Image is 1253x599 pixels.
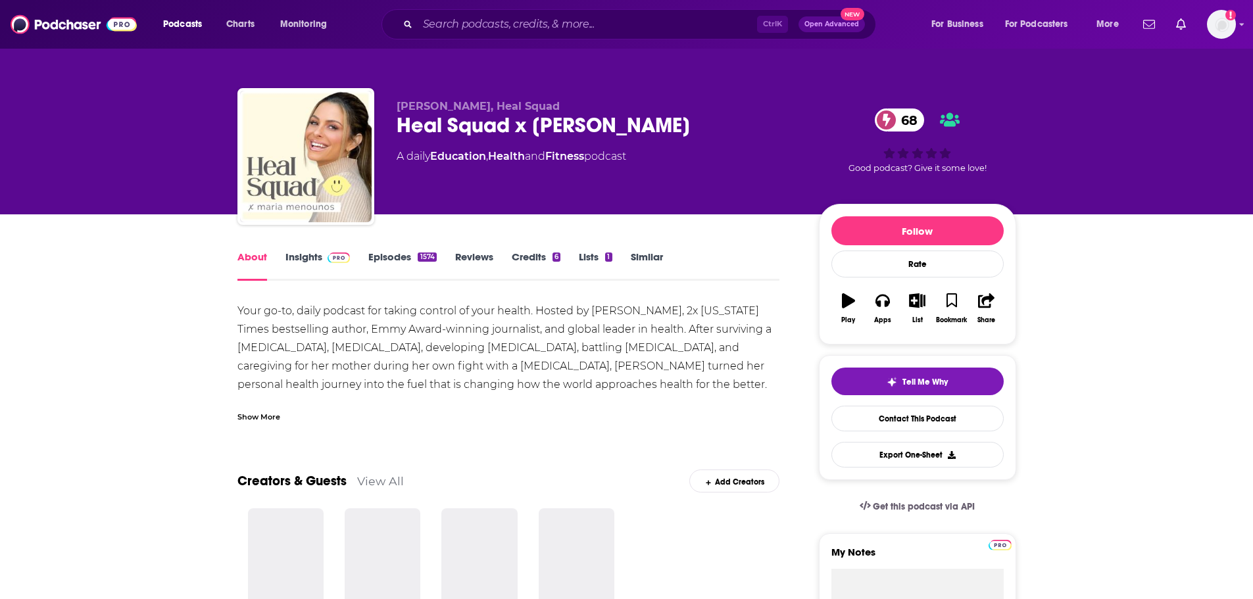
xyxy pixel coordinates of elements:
a: Pro website [989,538,1012,550]
a: Episodes1574 [368,251,436,281]
span: For Business [931,15,983,34]
a: 68 [875,108,924,132]
button: open menu [922,14,1000,35]
div: Search podcasts, credits, & more... [394,9,889,39]
div: List [912,316,923,324]
img: Heal Squad x Maria Menounos [240,91,372,222]
a: Credits6 [512,251,560,281]
svg: Add a profile image [1225,10,1236,20]
div: A daily podcast [397,149,626,164]
span: New [841,8,864,20]
span: Good podcast? Give it some love! [848,163,987,173]
div: Add Creators [689,469,779,492]
a: Contact This Podcast [831,406,1004,431]
div: 68Good podcast? Give it some love! [819,100,1016,181]
a: Get this podcast via API [849,491,986,523]
a: Charts [218,14,262,35]
button: Open AdvancedNew [798,16,865,32]
button: List [900,285,934,332]
button: Play [831,285,866,332]
span: 68 [888,108,924,132]
span: and [525,150,545,162]
div: 1 [605,252,612,262]
span: Ctrl K [757,16,788,33]
a: Show notifications dropdown [1171,13,1191,36]
img: Podchaser Pro [989,540,1012,550]
button: open menu [154,14,219,35]
span: More [1096,15,1119,34]
button: open menu [1087,14,1135,35]
div: Apps [874,316,891,324]
a: Show notifications dropdown [1138,13,1160,36]
span: Tell Me Why [902,377,948,387]
a: Fitness [545,150,584,162]
div: Play [841,316,855,324]
a: View All [357,474,404,488]
span: Get this podcast via API [873,501,975,512]
a: Health [488,150,525,162]
div: 1574 [418,252,436,262]
span: Charts [226,15,255,34]
div: Share [977,316,995,324]
button: Show profile menu [1207,10,1236,39]
img: User Profile [1207,10,1236,39]
img: tell me why sparkle [887,377,897,387]
a: Creators & Guests [237,473,347,489]
span: Logged in as megcassidy [1207,10,1236,39]
div: 6 [553,252,560,262]
div: Rate [831,251,1004,277]
button: open menu [271,14,344,35]
span: [PERSON_NAME], Heal Squad [397,100,560,112]
label: My Notes [831,546,1004,569]
span: For Podcasters [1005,15,1068,34]
span: Podcasts [163,15,202,34]
a: InsightsPodchaser Pro [285,251,351,281]
a: Lists1 [579,251,612,281]
button: Export One-Sheet [831,442,1004,467]
a: Similar [631,251,663,281]
a: Education [430,150,486,162]
button: Apps [866,285,900,332]
span: Monitoring [280,15,327,34]
button: Bookmark [935,285,969,332]
button: Follow [831,216,1004,245]
button: tell me why sparkleTell Me Why [831,368,1004,395]
img: Podchaser - Follow, Share and Rate Podcasts [11,12,137,37]
a: About [237,251,267,281]
button: open menu [996,14,1087,35]
div: Bookmark [936,316,967,324]
button: Share [969,285,1003,332]
div: Your go-to, daily podcast for taking control of your health. Hosted by [PERSON_NAME], 2x [US_STAT... [237,302,780,596]
span: Open Advanced [804,21,859,28]
a: Reviews [455,251,493,281]
img: Podchaser Pro [328,252,351,263]
span: , [486,150,488,162]
input: Search podcasts, credits, & more... [418,14,757,35]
